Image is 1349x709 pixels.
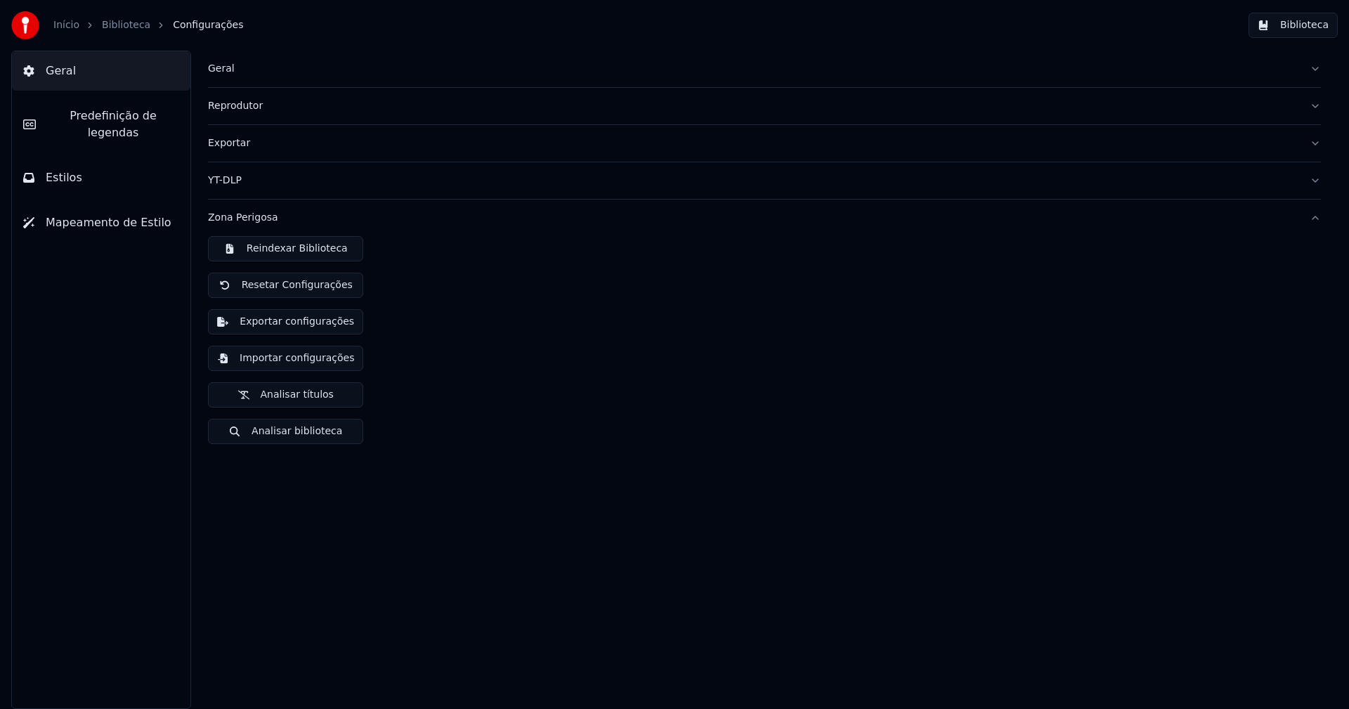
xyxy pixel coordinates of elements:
[12,203,190,242] button: Mapeamento de Estilo
[208,346,363,371] button: Importar configurações
[208,200,1321,236] button: Zona Perigosa
[208,162,1321,199] button: YT-DLP
[208,88,1321,124] button: Reprodutor
[208,174,1298,188] div: YT-DLP
[46,169,82,186] span: Estilos
[208,136,1298,150] div: Exportar
[208,419,363,444] button: Analisar biblioteca
[12,51,190,91] button: Geral
[208,273,363,298] button: Resetar Configurações
[53,18,79,32] a: Início
[208,51,1321,87] button: Geral
[208,99,1298,113] div: Reprodutor
[208,236,363,261] button: Reindexar Biblioteca
[46,63,76,79] span: Geral
[173,18,243,32] span: Configurações
[208,309,363,334] button: Exportar configurações
[47,108,179,141] span: Predefinição de legendas
[208,211,1298,225] div: Zona Perigosa
[53,18,243,32] nav: breadcrumb
[208,125,1321,162] button: Exportar
[12,96,190,152] button: Predefinição de legendas
[12,158,190,197] button: Estilos
[11,11,39,39] img: youka
[208,382,363,408] button: Analisar títulos
[208,62,1298,76] div: Geral
[208,236,1321,455] div: Zona Perigosa
[1249,13,1338,38] button: Biblioteca
[102,18,150,32] a: Biblioteca
[46,214,171,231] span: Mapeamento de Estilo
